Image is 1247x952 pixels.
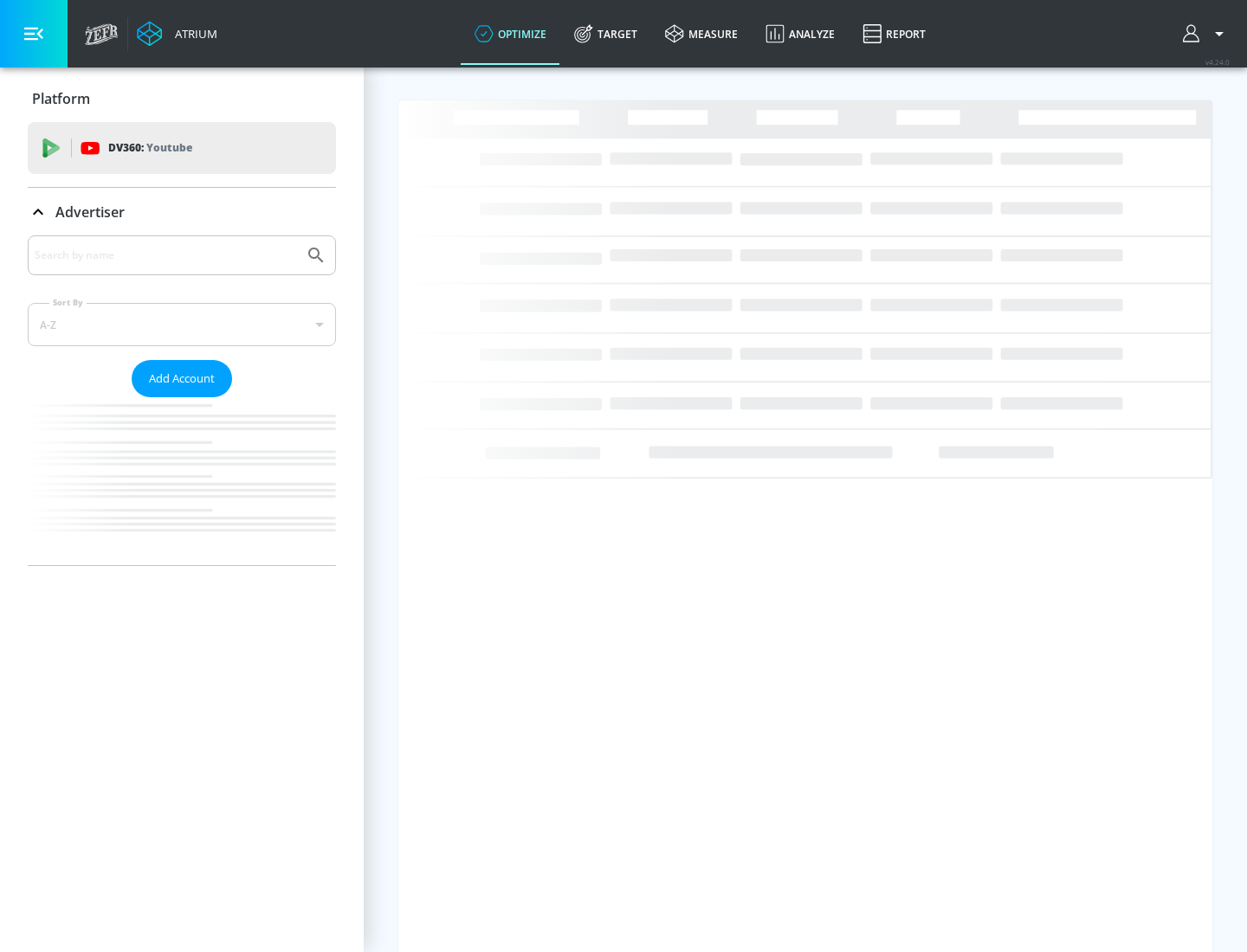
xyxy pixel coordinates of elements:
[55,203,125,222] p: Advertiser
[28,74,336,123] div: Platform
[560,3,651,65] a: Target
[28,122,336,174] div: DV360: Youtube
[28,397,336,565] nav: list of Advertiser
[28,235,336,565] div: Advertiser
[108,138,192,158] p: DV360:
[32,89,90,108] p: Platform
[35,244,297,267] input: Search by name
[849,3,940,65] a: Report
[1205,57,1230,67] span: v 4.24.0
[149,369,215,389] span: Add Account
[461,3,560,65] a: optimize
[146,138,192,157] p: Youtube
[28,303,336,346] div: A-Z
[651,3,752,65] a: measure
[752,3,849,65] a: Analyze
[132,360,232,397] button: Add Account
[137,21,217,47] a: Atrium
[168,26,217,42] div: Atrium
[28,188,336,236] div: Advertiser
[49,297,87,308] label: Sort By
